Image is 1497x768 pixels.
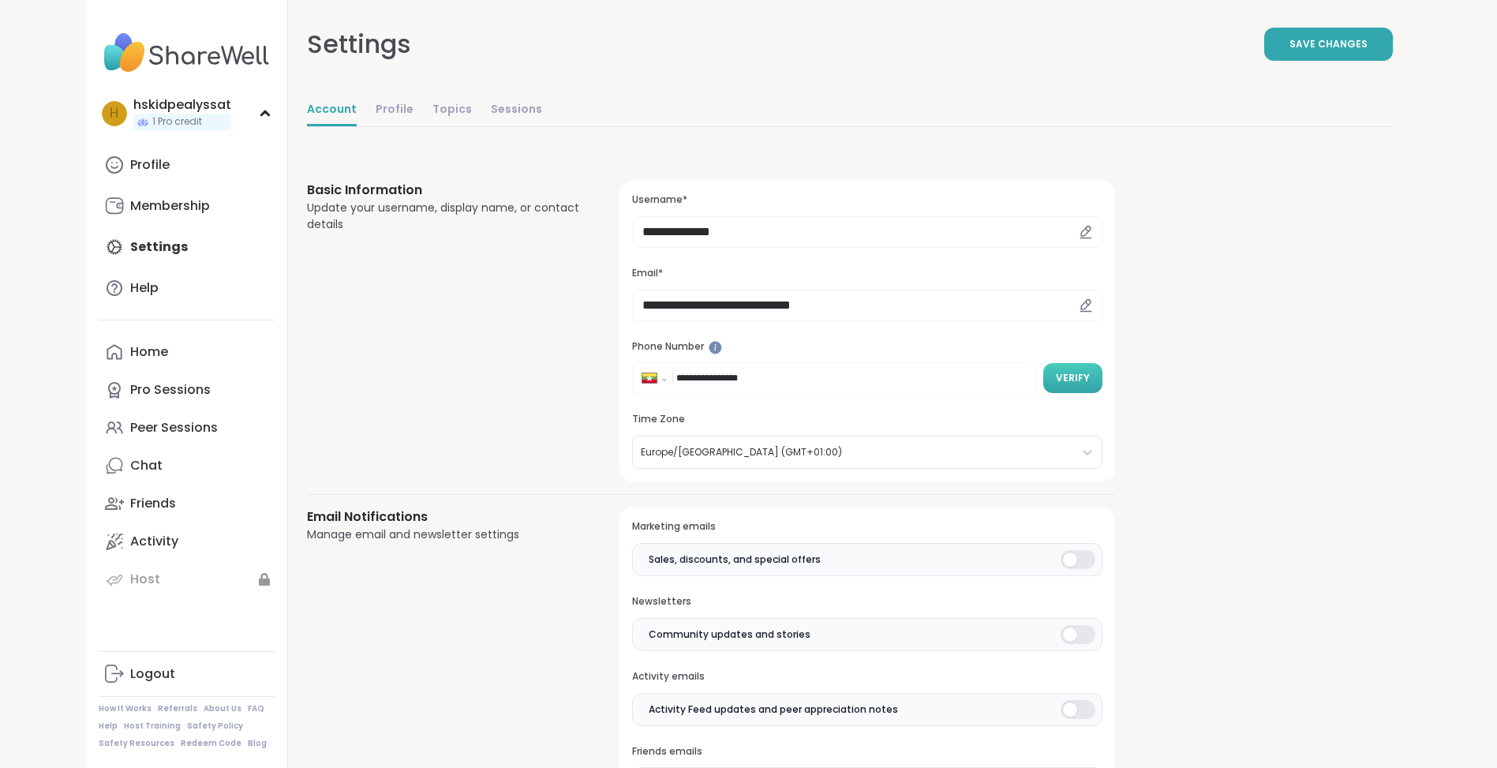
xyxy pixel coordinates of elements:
a: Account [307,95,357,126]
button: Save Changes [1264,28,1393,61]
a: About Us [204,703,241,714]
a: How It Works [99,703,152,714]
a: Topics [432,95,472,126]
a: Activity [99,523,275,560]
div: Friends [130,495,176,512]
a: Host [99,560,275,598]
a: Help [99,269,275,307]
a: Help [99,721,118,732]
h3: Email* [632,267,1102,280]
div: Peer Sessions [130,419,218,436]
a: Redeem Code [181,738,241,749]
div: Chat [130,457,163,474]
h3: Friends emails [632,745,1102,759]
a: Safety Policy [187,721,243,732]
span: Community updates and stories [649,628,810,642]
a: Blog [248,738,267,749]
h3: Marketing emails [632,520,1102,534]
span: Verify [1056,371,1090,385]
div: Manage email and newsletter settings [307,526,582,543]
h3: Phone Number [632,340,1102,354]
div: Update your username, display name, or contact details [307,200,582,233]
a: Pro Sessions [99,371,275,409]
span: h [110,103,118,124]
div: Host [130,571,160,588]
h3: Activity emails [632,670,1102,684]
a: Profile [376,95,414,126]
a: FAQ [248,703,264,714]
a: Membership [99,187,275,225]
div: Settings [307,25,411,63]
span: Activity Feed updates and peer appreciation notes [649,702,898,717]
div: hskidpealyssat [133,96,231,114]
iframe: Spotlight [709,341,722,354]
h3: Username* [632,193,1102,207]
h3: Email Notifications [307,508,582,526]
span: Sales, discounts, and special offers [649,553,821,567]
div: Home [130,343,168,361]
span: Save Changes [1289,37,1368,51]
a: Peer Sessions [99,409,275,447]
h3: Newsletters [632,595,1102,609]
a: Logout [99,655,275,693]
div: Logout [130,665,175,683]
a: Referrals [158,703,197,714]
button: Verify [1043,363,1102,393]
a: Host Training [124,721,181,732]
span: 1 Pro credit [152,115,202,129]
a: Friends [99,485,275,523]
a: Chat [99,447,275,485]
div: Profile [130,156,170,174]
a: Profile [99,146,275,184]
h3: Basic Information [307,181,582,200]
a: Sessions [491,95,542,126]
div: Activity [130,533,178,550]
a: Home [99,333,275,371]
img: ShareWell Nav Logo [99,25,275,81]
div: Pro Sessions [130,381,211,399]
h3: Time Zone [632,413,1102,426]
div: Help [130,279,159,297]
a: Safety Resources [99,738,174,749]
div: Membership [130,197,210,215]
